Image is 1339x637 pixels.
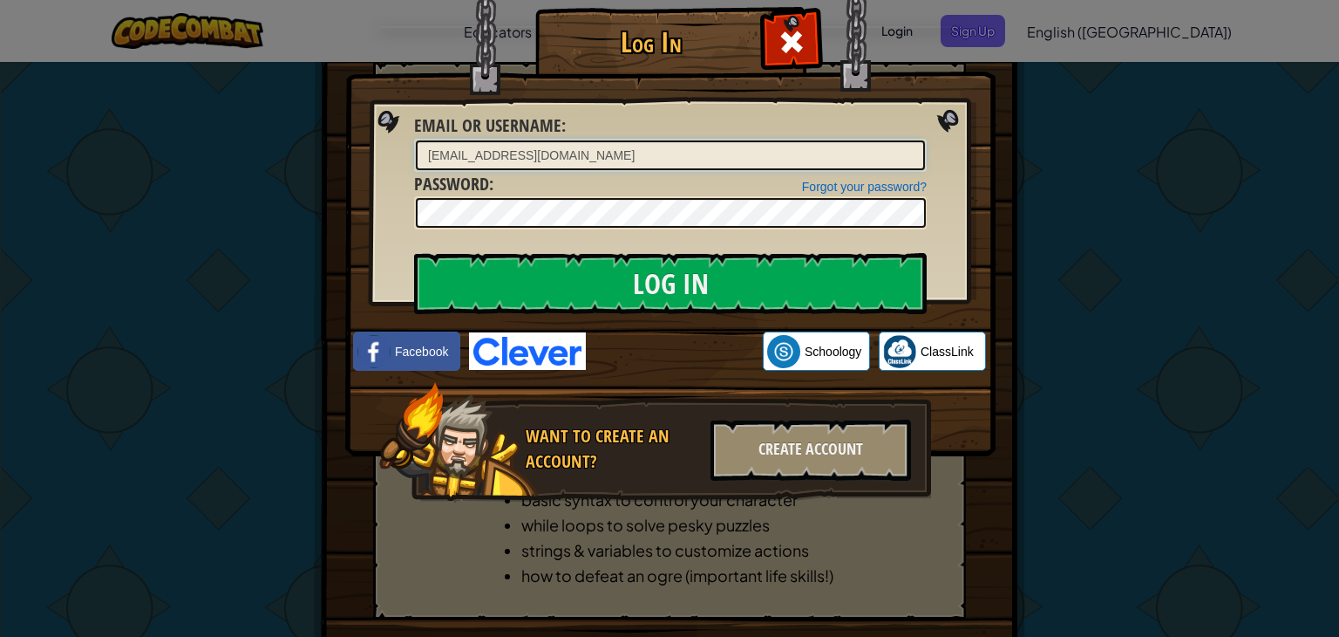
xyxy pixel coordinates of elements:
input: Log In [414,253,927,314]
span: Email or Username [414,113,561,137]
img: clever-logo-blue.png [469,332,586,370]
img: schoology.png [767,335,800,368]
label: : [414,113,566,139]
img: facebook_small.png [357,335,391,368]
a: Forgot your password? [802,180,927,194]
span: Password [414,172,489,195]
div: Create Account [710,420,911,481]
span: Facebook [395,343,448,360]
img: classlink-logo-small.png [883,335,916,368]
span: ClassLink [921,343,974,360]
iframe: Sign in with Google Button [586,332,763,371]
h1: Log In [540,27,762,58]
label: : [414,172,493,197]
div: Want to create an account? [526,424,700,474]
span: Schoology [805,343,861,360]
